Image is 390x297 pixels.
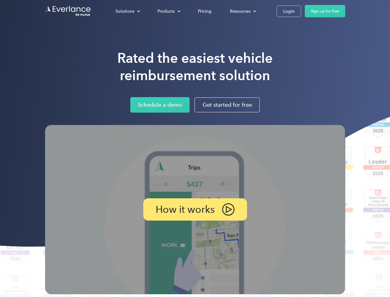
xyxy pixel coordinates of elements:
[130,97,190,113] a: Schedule a demo
[277,6,301,17] a: Login
[195,97,260,112] a: Get started for free
[283,7,295,15] div: Login
[115,7,134,15] div: Solutions
[117,49,273,84] h1: Rated the easiest vehicle reimbursement solution
[192,6,218,17] a: Pricing
[230,7,250,15] div: Resources
[157,7,175,15] div: Products
[305,5,345,17] a: Sign up for free
[45,5,91,17] a: Go to homepage
[198,7,212,15] div: Pricing
[156,206,215,213] p: How it works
